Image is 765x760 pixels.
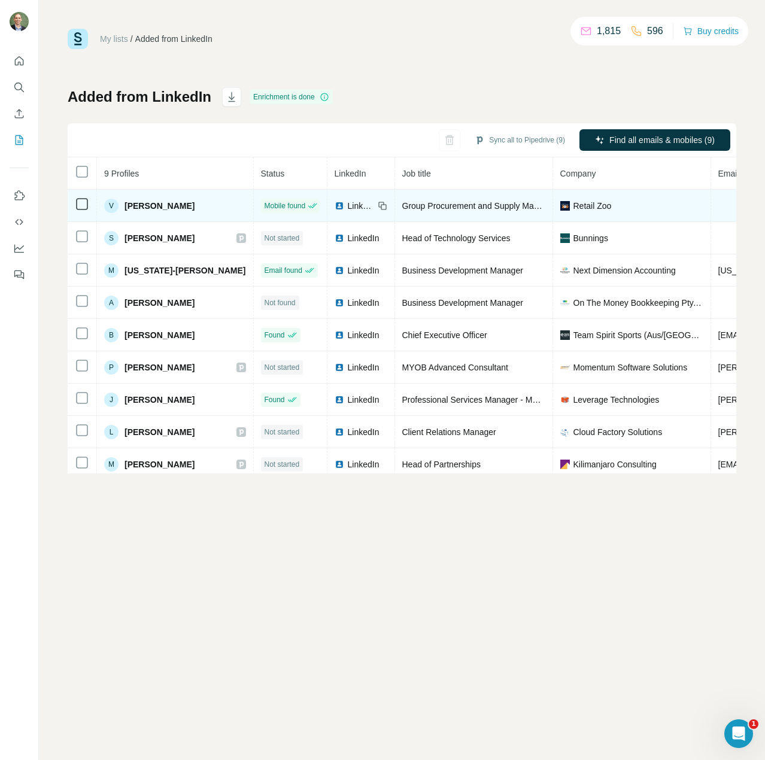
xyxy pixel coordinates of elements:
span: Not found [265,297,296,308]
img: company-logo [560,201,570,211]
span: LinkedIn [348,232,380,244]
span: Retail Zoo [573,200,612,212]
span: Email found [265,265,302,276]
h1: Added from LinkedIn [68,87,211,107]
div: Enrichment is done [250,90,333,104]
span: [PERSON_NAME] [125,361,195,373]
div: L [104,425,119,439]
span: 1 [749,719,758,729]
div: P [104,360,119,375]
img: LinkedIn logo [335,330,344,340]
span: Company [560,169,596,178]
span: Job title [402,169,431,178]
span: Chief Executive Officer [402,330,487,340]
span: LinkedIn [335,169,366,178]
img: LinkedIn logo [335,266,344,275]
iframe: Intercom live chat [724,719,753,748]
button: Use Surfe API [10,211,29,233]
button: Buy credits [683,23,739,39]
span: [PERSON_NAME] [125,232,195,244]
img: company-logo [560,233,570,243]
img: LinkedIn logo [335,460,344,469]
span: Head of Technology Services [402,233,511,243]
span: Next Dimension Accounting [573,265,676,276]
span: [PERSON_NAME] [125,426,195,438]
button: Dashboard [10,238,29,259]
img: company-logo [560,427,570,437]
span: Not started [265,362,300,373]
img: LinkedIn logo [335,395,344,405]
span: Not started [265,427,300,437]
span: 9 Profiles [104,169,139,178]
span: Bunnings [573,232,608,244]
button: Enrich CSV [10,103,29,124]
span: Business Development Manager [402,298,523,308]
span: LinkedIn [348,297,380,309]
span: [PERSON_NAME] [125,200,195,212]
span: [PERSON_NAME] [125,329,195,341]
img: LinkedIn logo [335,233,344,243]
span: Client Relations Manager [402,427,496,437]
img: company-logo [560,460,570,469]
span: Business Development Manager [402,266,523,275]
span: LinkedIn [348,394,380,406]
span: Found [265,330,285,341]
button: Quick start [10,50,29,72]
span: [PERSON_NAME] [125,297,195,309]
a: My lists [100,34,128,44]
div: Added from LinkedIn [135,33,212,45]
span: LinkedIn [348,458,380,470]
div: V [104,199,119,213]
li: / [130,33,133,45]
span: Leverage Technologies [573,394,660,406]
img: Surfe Logo [68,29,88,49]
div: M [104,263,119,278]
span: LinkedIn [348,426,380,438]
p: 1,815 [597,24,621,38]
div: S [104,231,119,245]
span: LinkedIn [348,200,374,212]
span: Momentum Software Solutions [573,361,688,373]
span: Kilimanjaro Consulting [573,458,657,470]
span: Not started [265,233,300,244]
img: company-logo [560,395,570,405]
img: company-logo [560,363,570,372]
img: LinkedIn logo [335,298,344,308]
div: J [104,393,119,407]
img: LinkedIn logo [335,201,344,211]
span: MYOB Advanced Consultant [402,363,508,372]
span: [PERSON_NAME] [125,394,195,406]
img: company-logo [560,330,570,340]
span: Found [265,394,285,405]
div: B [104,328,119,342]
span: LinkedIn [348,329,380,341]
img: LinkedIn logo [335,363,344,372]
span: LinkedIn [348,265,380,276]
img: company-logo [560,266,570,275]
span: Mobile found [265,200,306,211]
button: Feedback [10,264,29,285]
span: [US_STATE]-[PERSON_NAME] [125,265,246,276]
button: Sync all to Pipedrive (9) [466,131,573,149]
span: [PERSON_NAME] [125,458,195,470]
span: On The Money Bookkeeping Pty. Ltd. – Xero Experts & Bookkeeping Specialists [573,297,703,309]
span: Not started [265,459,300,470]
div: M [104,457,119,472]
img: LinkedIn logo [335,427,344,437]
span: Team Spirit Sports (Aus/[GEOGRAPHIC_DATA]) [573,329,703,341]
span: LinkedIn [348,361,380,373]
span: Head of Partnerships [402,460,481,469]
p: 596 [647,24,663,38]
img: company-logo [560,298,570,308]
button: Search [10,77,29,98]
img: Avatar [10,12,29,31]
button: My lists [10,129,29,151]
span: Status [261,169,285,178]
button: Find all emails & mobiles (9) [579,129,730,151]
span: Cloud Factory Solutions [573,426,663,438]
span: Group Procurement and Supply Manager [402,201,555,211]
span: Professional Services Manager - MYOB Acumatica [402,395,591,405]
button: Use Surfe on LinkedIn [10,185,29,206]
div: A [104,296,119,310]
span: Email [718,169,739,178]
